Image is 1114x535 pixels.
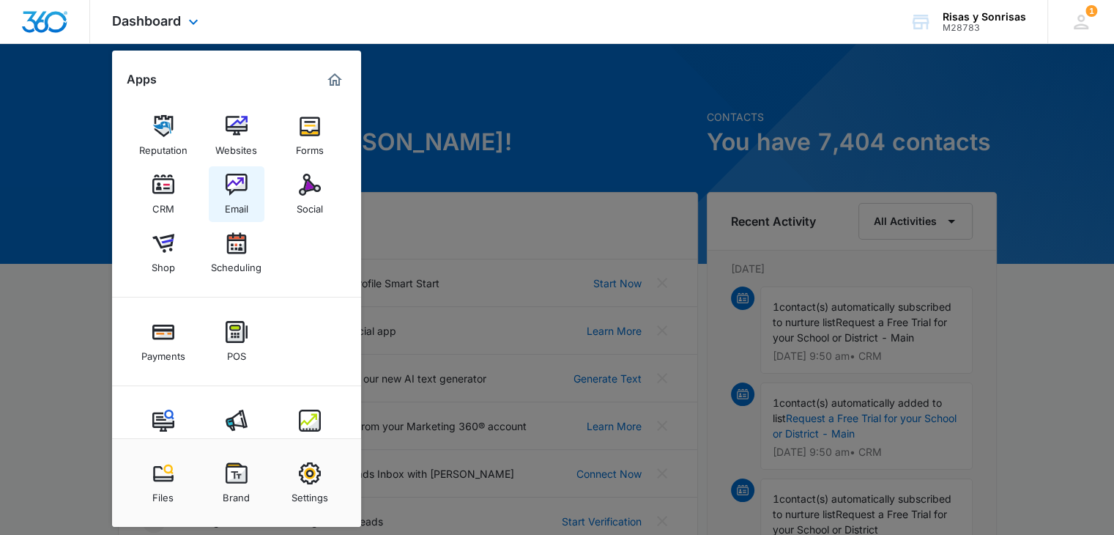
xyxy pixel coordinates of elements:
a: Payments [135,314,191,369]
div: Payments [141,343,185,362]
a: Intelligence [282,402,338,458]
div: Settings [292,484,328,503]
span: 1 [1085,5,1097,17]
a: Forms [282,108,338,163]
a: Social [282,166,338,222]
a: Reputation [135,108,191,163]
span: Dashboard [112,13,181,29]
div: Forms [296,137,324,156]
div: Intelligence [283,432,335,451]
a: Scheduling [209,225,264,281]
div: Ads [228,432,245,451]
div: Files [152,484,174,503]
a: Settings [282,455,338,511]
div: Websites [215,137,257,156]
a: Marketing 360® Dashboard [323,68,346,92]
a: Brand [209,455,264,511]
div: Content [145,432,182,451]
div: Brand [223,484,250,503]
div: Scheduling [211,254,261,273]
a: CRM [135,166,191,222]
div: Email [225,196,248,215]
a: Email [209,166,264,222]
div: POS [227,343,246,362]
a: Content [135,402,191,458]
a: Websites [209,108,264,163]
div: Shop [152,254,175,273]
div: CRM [152,196,174,215]
div: notifications count [1085,5,1097,17]
a: POS [209,314,264,369]
a: Shop [135,225,191,281]
h2: Apps [127,73,157,86]
a: Ads [209,402,264,458]
div: account id [943,23,1026,33]
div: Social [297,196,323,215]
div: account name [943,11,1026,23]
a: Files [135,455,191,511]
div: Reputation [139,137,187,156]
